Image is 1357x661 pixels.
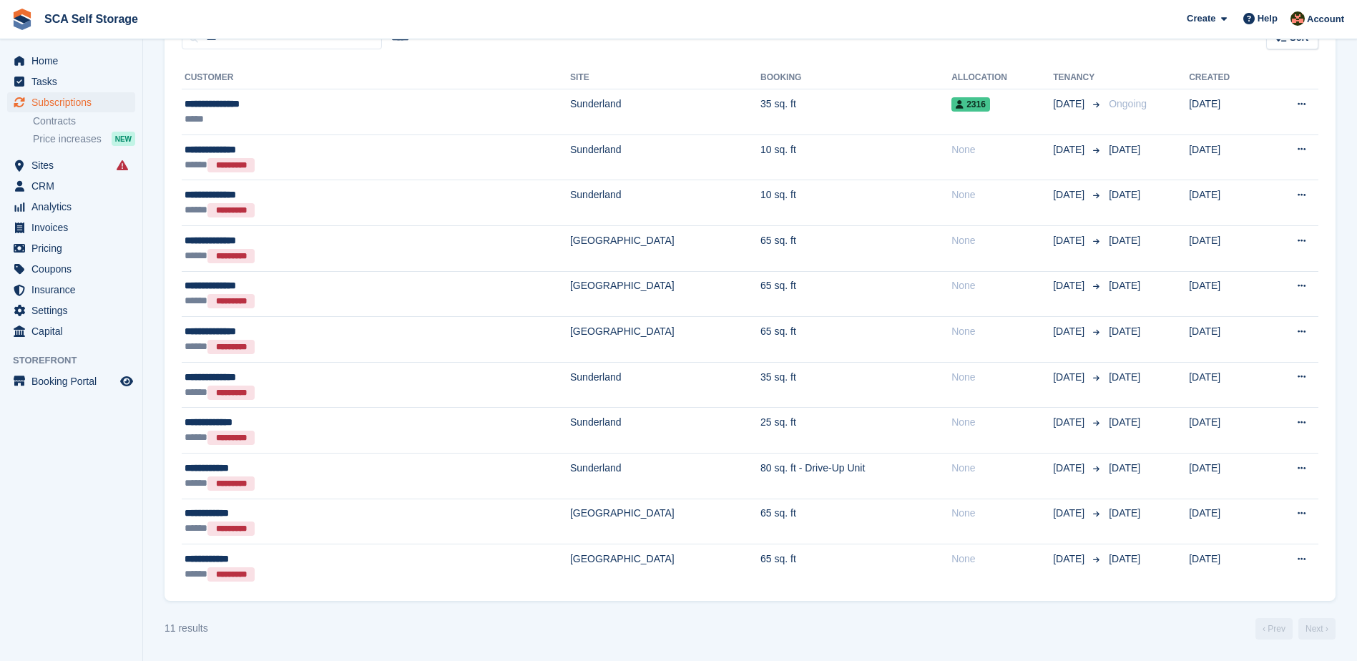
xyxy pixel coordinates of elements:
a: menu [7,280,135,300]
a: Next [1298,618,1336,640]
span: [DATE] [1109,507,1140,519]
th: Created [1189,67,1263,89]
a: Price increases NEW [33,131,135,147]
span: Insurance [31,280,117,300]
a: menu [7,197,135,217]
img: stora-icon-8386f47178a22dfd0bd8f6a31ec36ba5ce8667c1dd55bd0f319d3a0aa187defe.svg [11,9,33,30]
span: [DATE] [1053,461,1087,476]
td: Sunderland [570,134,760,180]
span: Help [1258,11,1278,26]
td: 10 sq. ft [760,134,951,180]
span: [DATE] [1053,278,1087,293]
div: None [951,233,1053,248]
td: 35 sq. ft [760,362,951,408]
span: Price increases [33,132,102,146]
td: 65 sq. ft [760,271,951,317]
span: [DATE] [1109,189,1140,200]
div: None [951,324,1053,339]
span: Booking Portal [31,371,117,391]
span: [DATE] [1053,415,1087,430]
th: Booking [760,67,951,89]
a: menu [7,72,135,92]
a: Contracts [33,114,135,128]
td: Sunderland [570,180,760,226]
td: [DATE] [1189,225,1263,271]
td: [DATE] [1189,134,1263,180]
td: 35 sq. ft [760,89,951,135]
td: Sunderland [570,89,760,135]
a: menu [7,321,135,341]
a: menu [7,51,135,71]
span: [DATE] [1109,462,1140,474]
a: menu [7,238,135,258]
a: menu [7,371,135,391]
td: 25 sq. ft [760,408,951,454]
td: 65 sq. ft [760,499,951,544]
td: Sunderland [570,408,760,454]
td: [DATE] [1189,408,1263,454]
td: [GEOGRAPHIC_DATA] [570,499,760,544]
span: [DATE] [1053,142,1087,157]
div: 11 results [165,621,208,636]
td: [DATE] [1189,89,1263,135]
span: Create [1187,11,1215,26]
span: [DATE] [1109,280,1140,291]
span: Account [1307,12,1344,26]
a: menu [7,217,135,238]
th: Tenancy [1053,67,1103,89]
th: Customer [182,67,570,89]
td: [DATE] [1189,499,1263,544]
td: [GEOGRAPHIC_DATA] [570,317,760,363]
td: 10 sq. ft [760,180,951,226]
span: Pricing [31,238,117,258]
a: Preview store [118,373,135,390]
a: menu [7,92,135,112]
th: Site [570,67,760,89]
span: [DATE] [1053,233,1087,248]
td: [GEOGRAPHIC_DATA] [570,225,760,271]
img: Sarah Race [1290,11,1305,26]
div: None [951,370,1053,385]
td: [DATE] [1189,453,1263,499]
span: Home [31,51,117,71]
span: Sites [31,155,117,175]
span: Settings [31,300,117,320]
span: Ongoing [1109,98,1147,109]
span: Capital [31,321,117,341]
a: menu [7,300,135,320]
th: Allocation [951,67,1053,89]
span: 2316 [951,97,990,112]
td: [GEOGRAPHIC_DATA] [570,271,760,317]
span: CRM [31,176,117,196]
div: NEW [112,132,135,146]
i: Smart entry sync failures have occurred [117,160,128,171]
div: None [951,461,1053,476]
span: [DATE] [1109,235,1140,246]
span: [DATE] [1109,416,1140,428]
a: menu [7,259,135,279]
td: Sunderland [570,362,760,408]
div: None [951,187,1053,202]
span: [DATE] [1109,325,1140,337]
span: Analytics [31,197,117,217]
td: 65 sq. ft [760,225,951,271]
td: 65 sq. ft [760,317,951,363]
td: [DATE] [1189,317,1263,363]
span: Storefront [13,353,142,368]
div: None [951,415,1053,430]
td: [DATE] [1189,544,1263,589]
td: [GEOGRAPHIC_DATA] [570,544,760,589]
span: [DATE] [1053,552,1087,567]
span: [DATE] [1053,324,1087,339]
div: None [951,278,1053,293]
a: menu [7,176,135,196]
td: 65 sq. ft [760,544,951,589]
div: None [951,552,1053,567]
span: Invoices [31,217,117,238]
a: Previous [1255,618,1293,640]
span: [DATE] [1053,97,1087,112]
td: [DATE] [1189,180,1263,226]
span: [DATE] [1053,187,1087,202]
td: [DATE] [1189,271,1263,317]
td: [DATE] [1189,362,1263,408]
